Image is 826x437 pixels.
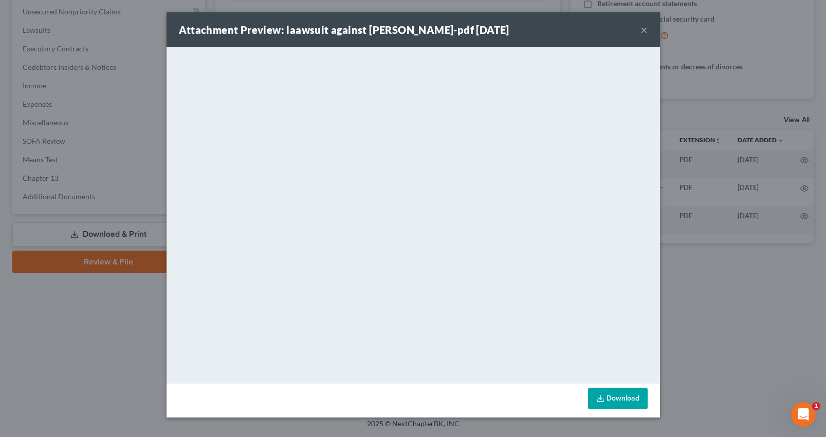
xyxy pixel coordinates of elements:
iframe: <object ng-attr-data='[URL][DOMAIN_NAME]' type='application/pdf' width='100%' height='650px'></ob... [167,47,660,381]
strong: Attachment Preview: laawsuit against [PERSON_NAME]-pdf [DATE] [179,24,509,36]
a: Download [588,388,648,409]
span: 1 [812,402,820,410]
iframe: Intercom live chat [791,402,816,427]
button: × [640,24,648,36]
